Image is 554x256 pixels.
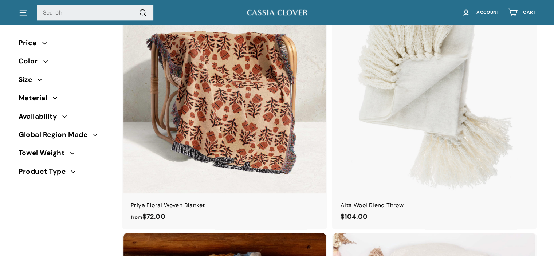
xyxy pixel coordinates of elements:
div: Priya Floral Woven Blanket [131,201,319,210]
span: $104.00 [341,212,368,221]
button: Product Type [19,164,112,182]
input: Search [37,5,153,21]
span: Global Region Made [19,129,93,140]
a: Account [457,2,503,23]
button: Size [19,72,112,91]
button: Towel Weight [19,146,112,164]
span: Cart [523,10,535,15]
button: Global Region Made [19,127,112,146]
span: from [131,214,142,220]
span: Price [19,38,42,48]
button: Color [19,54,112,72]
span: $72.00 [131,212,165,221]
button: Material [19,91,112,109]
span: Availability [19,111,63,122]
span: Towel Weight [19,147,70,158]
span: Product Type [19,166,71,177]
span: Account [476,10,499,15]
a: Cart [503,2,540,23]
span: Material [19,92,53,103]
span: Color [19,56,43,67]
span: Size [19,74,38,85]
button: Price [19,36,112,54]
button: Availability [19,109,112,127]
div: Alta Wool Blend Throw [341,201,529,210]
